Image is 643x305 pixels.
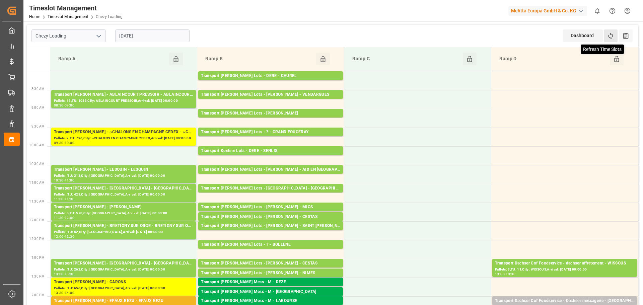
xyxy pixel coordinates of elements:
div: Transport [PERSON_NAME] Lots - [PERSON_NAME] - CESTAS [201,260,340,267]
div: 11:00 [65,179,74,182]
a: Home [29,14,40,19]
div: Transport [PERSON_NAME] - LESQUIN - LESQUIN [54,166,193,173]
div: Transport [PERSON_NAME] - GARONS [54,279,193,286]
div: Transport Dachser Cof Foodservice - Dachser messagerie - [GEOGRAPHIC_DATA] [495,298,634,304]
div: 14:00 [65,291,74,294]
div: Transport [PERSON_NAME] Lots - [GEOGRAPHIC_DATA] - [GEOGRAPHIC_DATA] [201,185,340,192]
div: Pallets: 2,TU: 289,City: [GEOGRAPHIC_DATA],Arrival: [DATE] 00:00:00 [201,79,340,85]
div: Transport [PERSON_NAME] Lots - [PERSON_NAME] [201,110,340,117]
div: - [64,179,65,182]
div: Transport [PERSON_NAME] Lots - DERE - CAUREL [201,73,340,79]
button: Help Center [605,3,620,18]
div: 09:30 [54,141,64,144]
div: Transport [PERSON_NAME] Lots - ? - BOLLENE [201,241,340,248]
div: Dashboard [563,29,603,42]
span: 10:00 AM [29,143,45,147]
div: Pallets: ,TU: 428,City: [GEOGRAPHIC_DATA],Arrival: [DATE] 00:00:00 [54,192,193,198]
div: Pallets: 2,TU: 1221,City: [GEOGRAPHIC_DATA],Arrival: [DATE] 00:00:00 [201,154,340,160]
div: Pallets: 1,TU: ,City: CARQUEFOU,Arrival: [DATE] 00:00:00 [201,117,340,123]
div: 12:00 [65,216,74,219]
div: Transport [PERSON_NAME] - [PERSON_NAME] [54,204,193,211]
div: - [64,198,65,201]
div: 11:30 [54,216,64,219]
div: Pallets: ,TU: 213,City: [GEOGRAPHIC_DATA],Arrival: [DATE] 00:00:00 [54,173,193,179]
div: 13:30 [65,273,74,276]
div: Pallets: ,TU: 67,City: [GEOGRAPHIC_DATA],Arrival: [DATE] 00:00:00 [201,173,340,179]
div: Pallets: ,TU: 122,City: [GEOGRAPHIC_DATA],Arrival: [DATE] 00:00:00 [201,192,340,198]
div: - [64,291,65,294]
div: - [64,235,65,238]
div: Transport [PERSON_NAME] Lots - [PERSON_NAME] - VENDARGUES [201,91,340,98]
div: Transport [PERSON_NAME] Lots - [PERSON_NAME] - NIMES [201,270,340,277]
div: 13:00 [54,273,64,276]
div: 10:30 [54,179,64,182]
div: Transport [PERSON_NAME] Lots - [PERSON_NAME] - MIOS [201,204,340,211]
div: Transport [PERSON_NAME] - EPAUX BEZU - EPAUX BEZU [54,298,193,304]
span: 9:30 AM [31,125,45,128]
div: Transport [PERSON_NAME] Mess - M - LABOURSE [201,298,340,304]
span: 11:30 AM [29,200,45,203]
span: 12:30 PM [29,237,45,241]
div: 12:30 [65,235,74,238]
a: Timeslot Management [48,14,88,19]
div: Transport [PERSON_NAME] Lots - [PERSON_NAME] - SAINT [PERSON_NAME] DU CRAU [201,223,340,229]
button: Melitta Europa GmbH & Co. KG [508,4,590,17]
div: - [505,273,506,276]
div: 09:00 [65,104,74,107]
div: Transport [PERSON_NAME] - BRETIGNY SUR ORGE - BRETIGNY SUR ORGE [54,223,193,229]
div: Transport [PERSON_NAME] Lots - [PERSON_NAME] - AIX EN [GEOGRAPHIC_DATA] [201,166,340,173]
div: 12:00 [54,235,64,238]
div: Transport [PERSON_NAME] - ABLAINCOURT PRESSOIR - ABLAINCOURT PRESSOIR [54,91,193,98]
button: show 0 new notifications [590,3,605,18]
div: Pallets: ,TU: 656,City: [GEOGRAPHIC_DATA],Arrival: [DATE] 00:00:00 [54,286,193,291]
div: 13:30 [506,273,515,276]
div: Pallets: ,TU: 262,City: [GEOGRAPHIC_DATA],Arrival: [DATE] 00:00:00 [54,267,193,273]
input: DD-MM-YYYY [115,29,190,42]
div: Pallets: 13,TU: 1083,City: ABLAINCOURT PRESSOIR,Arrival: [DATE] 00:00:00 [54,98,193,104]
div: Pallets: 11,TU: 922,City: [GEOGRAPHIC_DATA],Arrival: [DATE] 00:00:00 [201,136,340,141]
div: Transport [PERSON_NAME] - [GEOGRAPHIC_DATA] - [GEOGRAPHIC_DATA] [54,260,193,267]
span: 1:30 PM [31,275,45,278]
div: Pallets: 3,TU: 570,City: [GEOGRAPHIC_DATA],Arrival: [DATE] 00:00:00 [54,211,193,216]
span: 11:00 AM [29,181,45,184]
div: Ramp B [203,53,316,65]
div: Ramp A [56,53,169,65]
div: 08:30 [54,104,64,107]
div: Pallets: 20,TU: 464,City: [GEOGRAPHIC_DATA],Arrival: [DATE] 00:00:00 [201,98,340,104]
span: 10:30 AM [29,162,45,166]
div: Transport Kuehne Lots - DERE - SENLIS [201,148,340,154]
div: Melitta Europa GmbH & Co. KG [508,6,587,16]
div: - [64,273,65,276]
div: Ramp D [497,53,610,65]
div: - [64,104,65,107]
div: Pallets: 9,TU: 744,City: BOLLENE,Arrival: [DATE] 00:00:00 [201,248,340,254]
div: Pallets: 2,TU: 796,City: ~CHALONS EN CHAMPAGNE CEDEX,Arrival: [DATE] 00:00:00 [54,136,193,141]
div: 11:30 [65,198,74,201]
div: Transport [PERSON_NAME] Mess - M - [GEOGRAPHIC_DATA] [201,289,340,295]
div: - [64,141,65,144]
div: 11:00 [54,198,64,201]
span: 9:00 AM [31,106,45,109]
input: Type to search/select [31,29,106,42]
div: Pallets: 3,TU: 11,City: WISSOUS,Arrival: [DATE] 00:00:00 [495,267,634,273]
div: 13:00 [495,273,505,276]
div: Timeslot Management [29,3,123,13]
div: Pallets: ,TU: 62,City: [GEOGRAPHIC_DATA],Arrival: [DATE] 00:00:00 [54,229,193,235]
div: Transport [PERSON_NAME] Lots - [PERSON_NAME] - CESTAS [201,214,340,220]
div: Pallets: ,TU: 53,City: REZE,Arrival: [DATE] 00:00:00 [201,286,340,291]
div: Pallets: ,TU: 257,City: CESTAS,Arrival: [DATE] 00:00:00 [201,267,340,273]
span: 12:00 PM [29,218,45,222]
div: Transport [PERSON_NAME] Mess - M - REZE [201,279,340,286]
div: Transport [PERSON_NAME] Lots - ? - GRAND FOUGERAY [201,129,340,136]
div: Transport Dachser Cof Foodservice - dachser affretement - WISSOUS [495,260,634,267]
div: 13:30 [54,291,64,294]
div: Pallets: ,TU: 404,City: [GEOGRAPHIC_DATA],Arrival: [DATE] 00:00:00 [201,277,340,282]
button: open menu [93,31,103,41]
span: 1:00 PM [31,256,45,259]
div: Transport [PERSON_NAME] - ~CHALONS EN CHAMPAGNE CEDEX - ~CHALONS EN CHAMPAGNE CEDEX [54,129,193,136]
div: Ramp C [350,53,463,65]
div: Pallets: 2,TU: 320,City: CESTAS,Arrival: [DATE] 00:00:00 [201,220,340,226]
div: 10:00 [65,141,74,144]
div: Pallets: 11,TU: 261,City: [GEOGRAPHIC_DATA][PERSON_NAME],Arrival: [DATE] 00:00:00 [201,229,340,235]
div: Transport [PERSON_NAME] - [GEOGRAPHIC_DATA] - [GEOGRAPHIC_DATA] [54,185,193,192]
